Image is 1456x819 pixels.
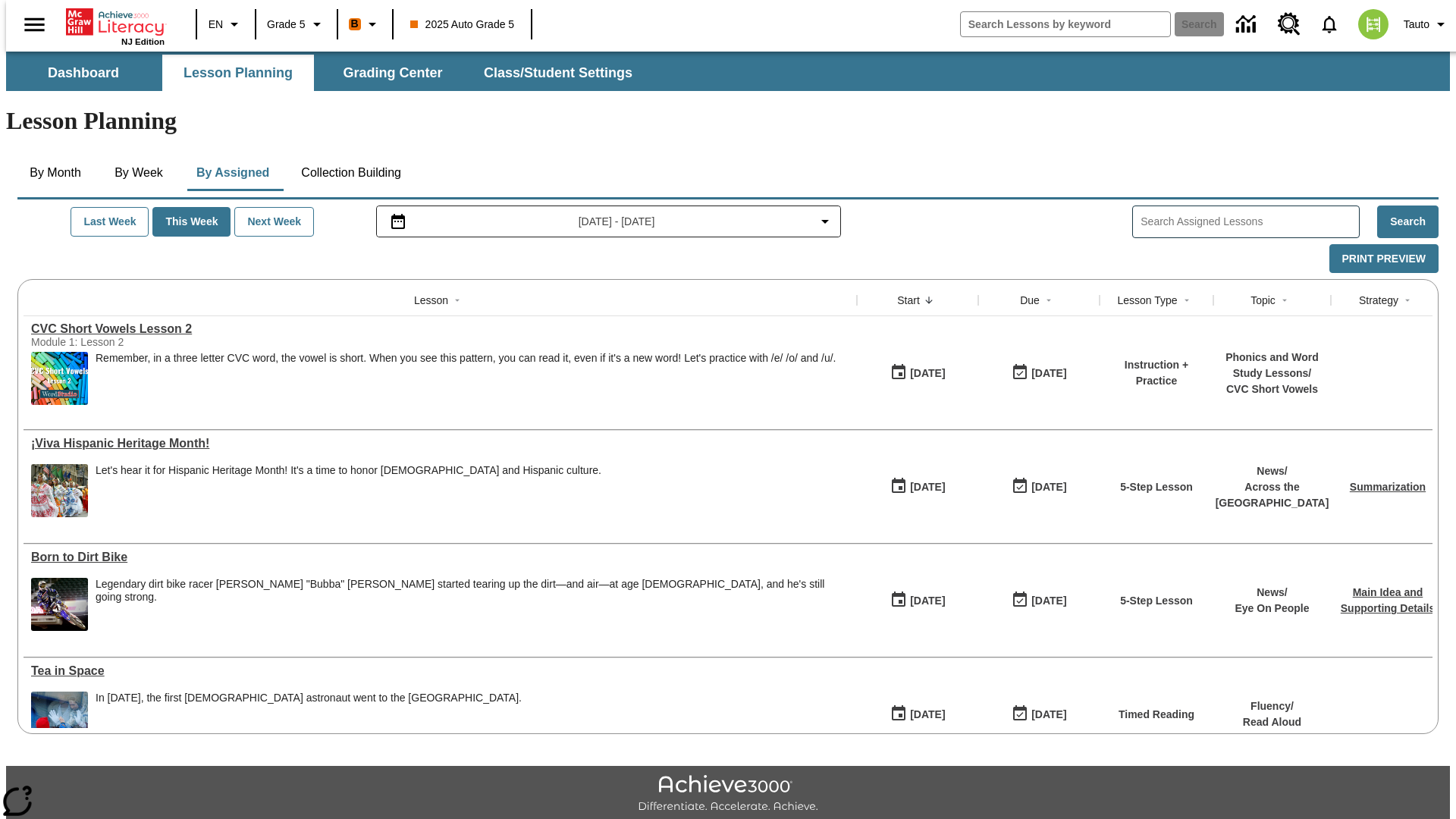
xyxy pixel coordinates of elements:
button: Grading Center [317,55,469,91]
div: Start [897,293,920,308]
span: B [351,14,359,33]
div: [DATE] [1031,364,1066,383]
span: Grade 5 [267,17,306,33]
div: Legendary dirt bike racer [PERSON_NAME] "Bubba" [PERSON_NAME] started tearing up the dirt—and air... [96,578,849,604]
button: 10/07/25: Last day the lesson can be accessed [1006,472,1072,501]
a: CVC Short Vowels Lesson 2, Lessons [31,322,849,336]
button: Dashboard [8,55,159,91]
button: Profile/Settings [1398,11,1456,38]
button: Sort [920,291,938,309]
a: Main Idea and Supporting Details [1341,586,1435,614]
input: Search Assigned Lessons [1141,211,1359,233]
button: Sort [448,291,466,309]
button: 10/08/25: First time the lesson was available [885,359,950,388]
img: An astronaut, the first from the United Kingdom to travel to the International Space Station, wav... [31,692,88,745]
button: Sort [1178,291,1196,309]
button: 10/07/25: First time the lesson was available [885,586,950,615]
span: NJ Edition [121,37,165,46]
a: Tea in Space, Lessons [31,664,849,678]
div: Home [66,5,165,46]
img: Achieve3000 Differentiate Accelerate Achieve [638,775,818,814]
button: This Week [152,207,231,237]
span: [DATE] - [DATE] [579,214,655,230]
div: [DATE] [1031,591,1066,610]
div: [DATE] [910,705,945,724]
a: Summarization [1350,481,1426,493]
div: Module 1: Lesson 2 [31,336,259,348]
div: Lesson Type [1117,293,1177,308]
a: ¡Viva Hispanic Heritage Month! , Lessons [31,437,849,450]
button: Sort [1398,291,1417,309]
div: Let's hear it for Hispanic Heritage Month! It's a time to honor [DEMOGRAPHIC_DATA] and Hispanic c... [96,464,601,477]
span: Dashboard [48,64,119,82]
div: Let's hear it for Hispanic Heritage Month! It's a time to honor Hispanic Americans and Hispanic c... [96,464,601,517]
p: 5-Step Lesson [1120,479,1193,495]
button: Print Preview [1329,244,1439,274]
button: Boost Class color is orange. Change class color [343,11,388,38]
div: SubNavbar [6,55,646,91]
span: Lesson Planning [184,64,293,82]
img: Motocross racer James Stewart flies through the air on his dirt bike. [31,578,88,631]
p: 5-Step Lesson [1120,593,1193,609]
button: Sort [1040,291,1058,309]
div: [DATE] [1031,478,1066,497]
p: Read Aloud [1243,714,1301,730]
button: By Assigned [184,155,281,191]
h1: Lesson Planning [6,107,1450,135]
span: 2025 Auto Grade 5 [410,17,515,33]
span: Grading Center [343,64,442,82]
button: Collection Building [289,155,413,191]
button: Open side menu [12,2,57,47]
div: [DATE] [910,478,945,497]
button: Next Week [234,207,314,237]
p: CVC Short Vowels [1221,381,1323,397]
img: A photograph of Hispanic women participating in a parade celebrating Hispanic culture. The women ... [31,464,88,517]
button: Search [1377,206,1439,238]
button: Grade: Grade 5, Select a grade [261,11,332,38]
div: In [DATE], the first [DEMOGRAPHIC_DATA] astronaut went to the [GEOGRAPHIC_DATA]. [96,692,522,704]
button: 10/07/25: First time the lesson was available [885,472,950,501]
div: Strategy [1359,293,1398,308]
button: 10/06/25: First time the lesson was available [885,700,950,729]
p: News / [1235,585,1309,601]
svg: Collapse Date Range Filter [816,212,834,231]
p: Fluency / [1243,698,1301,714]
a: Data Center [1227,4,1269,45]
button: 10/12/25: Last day the lesson can be accessed [1006,700,1072,729]
div: Tea in Space [31,664,849,678]
div: Remember, in a three letter CVC word, the vowel is short. When you see this pattern, you can read... [96,352,836,405]
input: search field [961,12,1170,36]
p: Instruction + Practice [1107,357,1206,389]
p: News / [1216,463,1329,479]
button: Select a new avatar [1349,5,1398,44]
img: avatar image [1358,9,1389,39]
button: Last Week [71,207,149,237]
button: By Month [17,155,93,191]
a: Born to Dirt Bike, Lessons [31,551,849,564]
div: Due [1020,293,1040,308]
img: CVC Short Vowels Lesson 2. [31,352,88,405]
a: Resource Center, Will open in new tab [1269,4,1310,45]
div: [DATE] [910,364,945,383]
button: Lesson Planning [162,55,314,91]
span: EN [209,17,223,33]
p: Eye On People [1235,601,1309,617]
button: By Week [101,155,177,191]
span: Class/Student Settings [484,64,632,82]
div: Legendary dirt bike racer James "Bubba" Stewart started tearing up the dirt—and air—at age 4, and... [96,578,849,631]
div: [DATE] [1031,705,1066,724]
div: Lesson [414,293,448,308]
a: Home [66,7,165,37]
button: 10/07/25: Last day the lesson can be accessed [1006,586,1072,615]
div: In December 2015, the first British astronaut went to the International Space Station. [96,692,522,745]
div: [DATE] [910,591,945,610]
div: CVC Short Vowels Lesson 2 [31,322,849,336]
div: Topic [1250,293,1276,308]
p: Across the [GEOGRAPHIC_DATA] [1216,479,1329,511]
button: Class/Student Settings [472,55,645,91]
span: Tauto [1404,17,1429,33]
button: Select the date range menu item [383,212,835,231]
